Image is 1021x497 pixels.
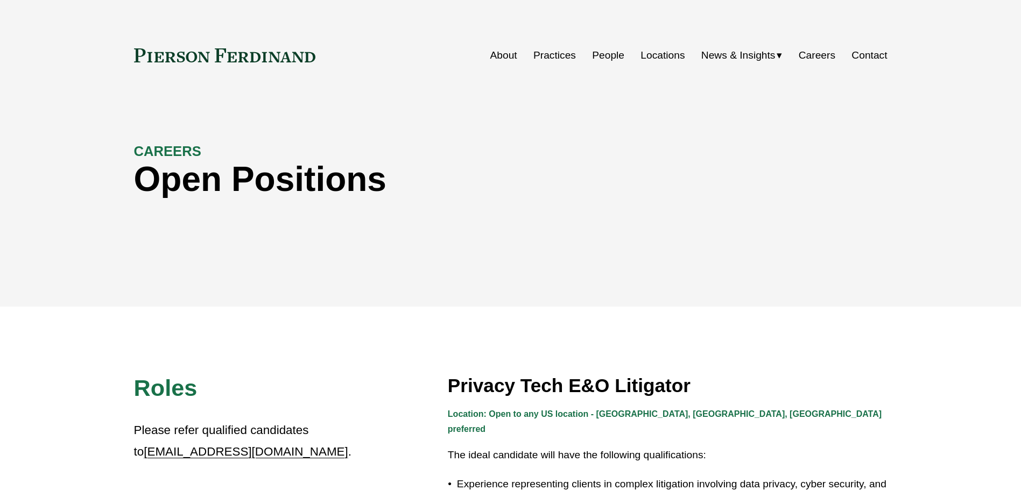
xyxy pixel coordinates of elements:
[448,374,888,397] h3: Privacy Tech E&O Litigator
[592,45,624,66] a: People
[134,420,354,463] p: Please refer qualified candidates to .
[134,160,699,199] h1: Open Positions
[701,45,783,66] a: folder dropdown
[701,46,776,65] span: News & Insights
[134,375,198,401] span: Roles
[448,409,884,434] strong: Location: Open to any US location - [GEOGRAPHIC_DATA], [GEOGRAPHIC_DATA], [GEOGRAPHIC_DATA] prefe...
[533,45,576,66] a: Practices
[851,45,887,66] a: Contact
[490,45,517,66] a: About
[799,45,835,66] a: Careers
[448,446,888,465] p: The ideal candidate will have the following qualifications:
[134,144,201,159] strong: CAREERS
[640,45,685,66] a: Locations
[144,445,348,458] a: [EMAIL_ADDRESS][DOMAIN_NAME]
